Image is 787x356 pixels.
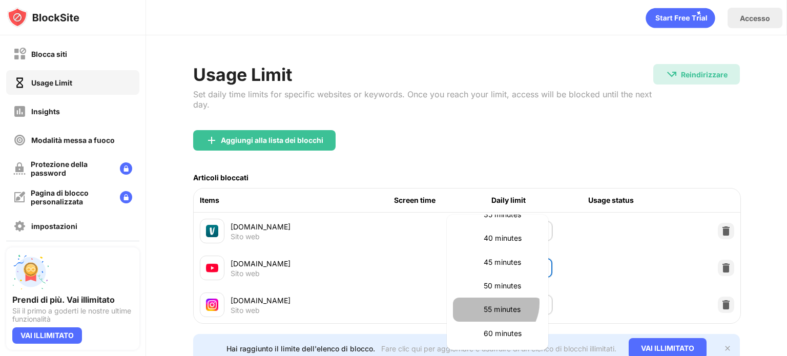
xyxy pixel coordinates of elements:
[484,280,536,291] p: 50 minutes
[484,209,536,220] p: 35 minutes
[484,328,536,339] p: 60 minutes
[484,257,536,268] p: 45 minutes
[484,233,536,244] p: 40 minutes
[484,304,536,315] p: 55 minutes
